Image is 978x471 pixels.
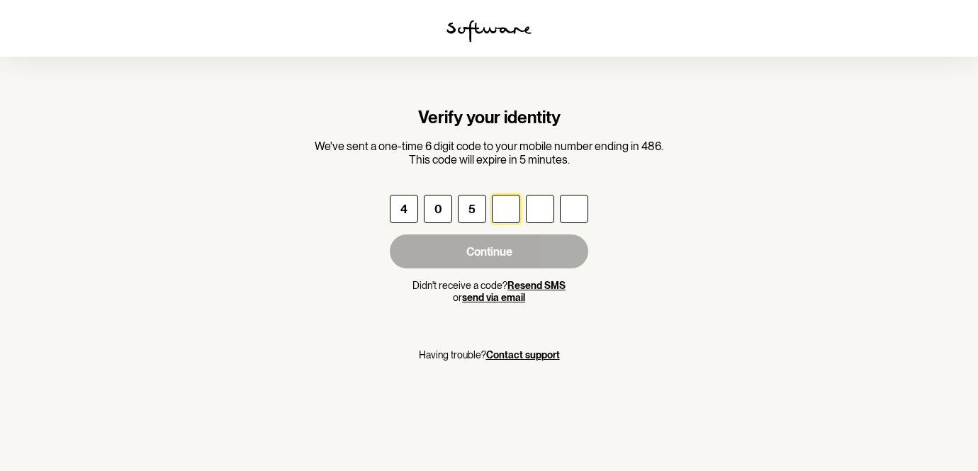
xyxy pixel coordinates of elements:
[390,292,588,304] p: or
[486,349,560,361] a: Contact support
[507,280,566,292] button: Resend SMS
[315,153,663,166] p: This code will expire in 5 minutes.
[315,108,663,128] h1: Verify your identity
[446,20,532,42] img: software logo
[390,234,588,268] button: Continue
[390,280,588,292] p: Didn't receive a code?
[462,292,525,304] button: send via email
[419,349,560,361] p: Having trouble?
[315,140,663,153] p: We've sent a one-time 6 digit code to your mobile number ending in 486.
